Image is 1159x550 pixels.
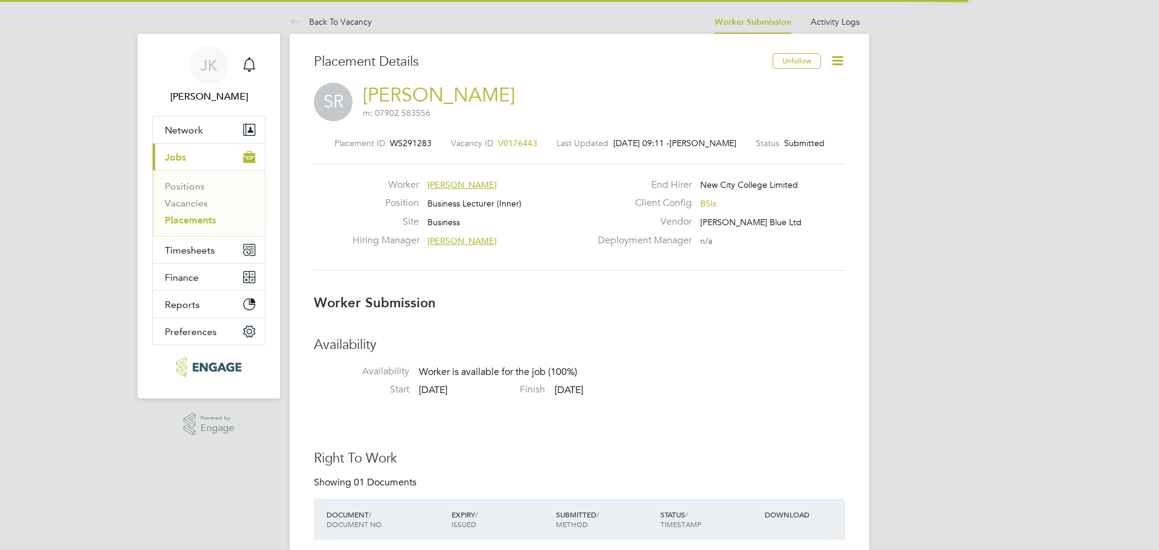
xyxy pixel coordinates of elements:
button: Network [153,117,265,143]
span: V0176443 [498,138,537,149]
div: DOCUMENT [324,504,449,535]
span: Powered by [200,413,234,423]
div: STATUS [657,504,762,535]
button: Unfollow [773,53,821,69]
span: [DATE] 09:11 - [613,138,669,149]
div: Showing [314,476,419,489]
h3: Availability [314,336,845,354]
span: Submitted [784,138,825,149]
a: Go to home page [152,357,266,377]
nav: Main navigation [138,34,280,398]
span: [DATE] [555,384,583,396]
span: Preferences [165,326,217,337]
h3: Placement Details [314,53,764,71]
a: Back To Vacancy [290,16,372,27]
label: Site [353,216,419,228]
span: Engage [200,423,234,433]
a: [PERSON_NAME] [363,83,515,107]
label: Vendor [590,216,692,228]
a: Vacancies [165,197,208,209]
span: [PERSON_NAME] [427,235,497,246]
span: / [475,510,477,519]
label: End Hirer [590,179,692,191]
label: Client Config [590,197,692,209]
div: DOWNLOAD [762,504,845,525]
span: TIMESTAMP [660,519,701,529]
h3: Right To Work [314,450,845,467]
span: Business [427,217,460,228]
span: Worker is available for the job (100%) [419,366,577,378]
label: Placement ID [334,138,385,149]
span: Jobs [165,152,186,163]
a: Placements [165,214,216,226]
span: n/a [700,235,712,246]
span: New City College Limited [700,179,798,190]
label: Status [756,138,779,149]
button: Jobs [153,144,265,170]
a: JK[PERSON_NAME] [152,46,266,104]
span: [DATE] [419,384,447,396]
span: Reports [165,299,200,310]
span: BSix [700,198,717,209]
a: Powered byEngage [184,413,235,436]
label: Availability [314,365,409,378]
span: SR [314,83,353,121]
span: METHOD [556,519,588,529]
span: Joel Kinsella [152,89,266,104]
label: Last Updated [557,138,608,149]
a: Positions [165,181,205,192]
span: WS291283 [390,138,432,149]
button: Preferences [153,318,265,345]
a: Worker Submission [715,17,791,27]
span: Network [165,124,203,136]
img: henry-blue-logo-retina.png [176,357,241,377]
div: SUBMITTED [553,504,657,535]
span: [PERSON_NAME] [669,138,736,149]
span: 01 Documents [354,476,417,488]
span: Finance [165,272,199,283]
span: / [596,510,599,519]
label: Worker [353,179,419,191]
span: Timesheets [165,245,215,256]
span: m: 07902 583556 [363,107,430,118]
button: Finance [153,264,265,290]
span: JK [200,57,217,73]
span: / [369,510,371,519]
label: Finish [450,383,545,396]
label: Start [314,383,409,396]
b: Worker Submission [314,295,436,311]
div: EXPIRY [449,504,553,535]
span: [PERSON_NAME] [427,179,497,190]
span: Business Lecturer (Inner) [427,198,522,209]
label: Vacancy ID [451,138,493,149]
span: ISSUED [452,519,476,529]
button: Timesheets [153,237,265,263]
span: [PERSON_NAME] Blue Ltd [700,217,802,228]
a: Activity Logs [811,16,860,27]
label: Position [353,197,419,209]
div: Jobs [153,170,265,236]
button: Reports [153,291,265,318]
span: / [685,510,688,519]
span: DOCUMENT NO. [327,519,383,529]
label: Deployment Manager [590,234,692,247]
label: Hiring Manager [353,234,419,247]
